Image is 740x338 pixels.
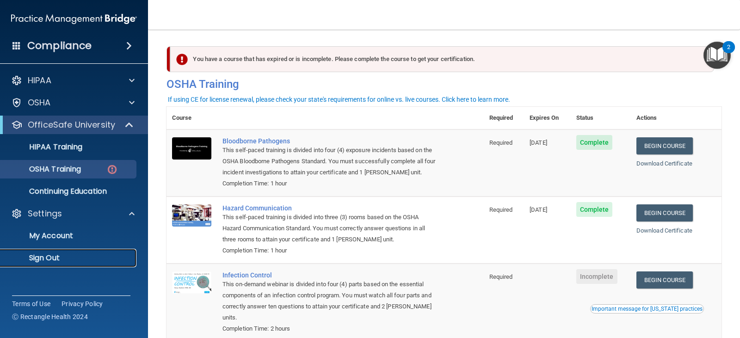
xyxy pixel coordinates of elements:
a: Begin Course [636,204,693,221]
span: Ⓒ Rectangle Health 2024 [12,312,88,321]
span: Complete [576,135,613,150]
div: You have a course that has expired or is incomplete. Please complete the course to get your certi... [170,46,714,72]
div: This self-paced training is divided into four (4) exposure incidents based on the OSHA Bloodborne... [222,145,438,178]
button: If using CE for license renewal, please check your state's requirements for online vs. live cours... [166,95,512,104]
div: Completion Time: 1 hour [222,178,438,189]
th: Actions [631,107,721,129]
div: This self-paced training is divided into three (3) rooms based on the OSHA Hazard Communication S... [222,212,438,245]
p: Sign Out [6,253,132,263]
p: Settings [28,208,62,219]
th: Status [571,107,631,129]
p: HIPAA Training [6,142,82,152]
p: OfficeSafe University [28,119,115,130]
span: Required [489,139,513,146]
span: Complete [576,202,613,217]
button: Open Resource Center, 2 new notifications [703,42,731,69]
a: Download Certificate [636,227,692,234]
span: Required [489,273,513,280]
span: Incomplete [576,269,617,284]
span: Required [489,206,513,213]
th: Course [166,107,217,129]
a: Hazard Communication [222,204,438,212]
a: Terms of Use [12,299,50,308]
h4: Compliance [27,39,92,52]
img: exclamation-circle-solid-danger.72ef9ffc.png [176,54,188,65]
a: HIPAA [11,75,135,86]
a: OSHA [11,97,135,108]
p: OSHA [28,97,51,108]
a: Begin Course [636,137,693,154]
img: PMB logo [11,10,137,28]
a: Download Certificate [636,160,692,167]
th: Required [484,107,524,129]
p: Continuing Education [6,187,132,196]
p: My Account [6,231,132,240]
a: Settings [11,208,135,219]
div: If using CE for license renewal, please check your state's requirements for online vs. live cours... [168,96,510,103]
a: Infection Control [222,271,438,279]
th: Expires On [524,107,570,129]
div: 2 [727,47,730,59]
iframe: Drift Widget Chat Controller [580,277,729,313]
img: danger-circle.6113f641.png [106,164,118,175]
a: Privacy Policy [62,299,103,308]
a: Begin Course [636,271,693,289]
div: Completion Time: 1 hour [222,245,438,256]
div: Completion Time: 2 hours [222,323,438,334]
p: OSHA Training [6,165,81,174]
a: Bloodborne Pathogens [222,137,438,145]
p: HIPAA [28,75,51,86]
h4: OSHA Training [166,78,721,91]
a: OfficeSafe University [11,119,134,130]
span: [DATE] [530,139,547,146]
div: This on-demand webinar is divided into four (4) parts based on the essential components of an inf... [222,279,438,323]
span: [DATE] [530,206,547,213]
